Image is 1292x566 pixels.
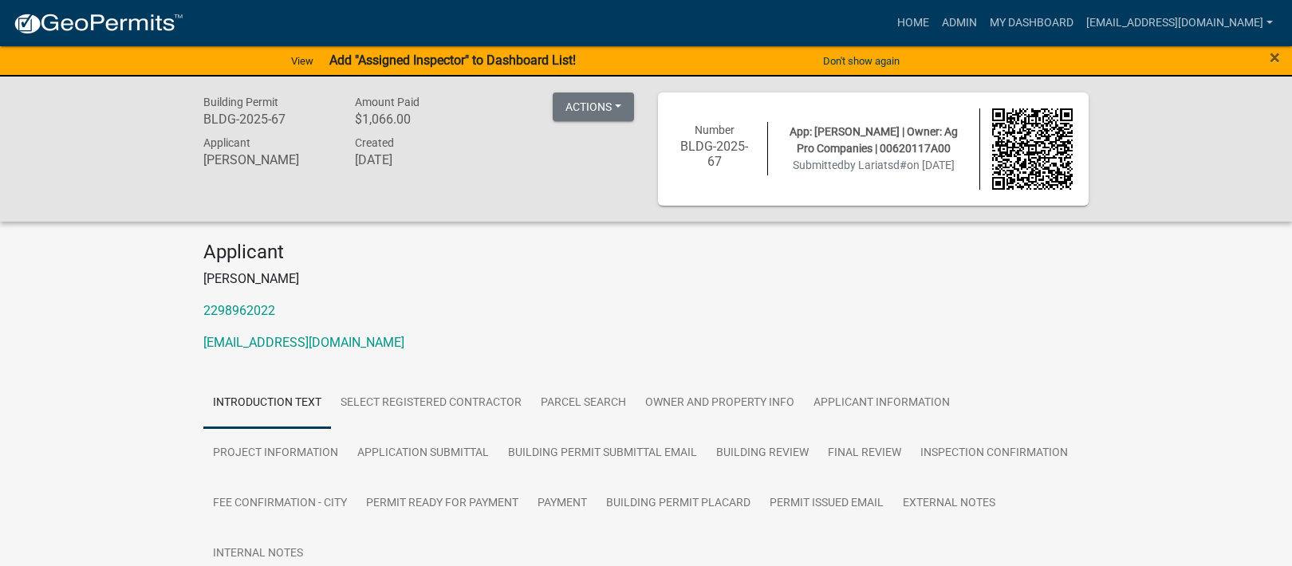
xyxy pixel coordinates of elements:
h6: [DATE] [355,152,483,167]
img: QR code [992,108,1073,190]
span: Amount Paid [355,96,420,108]
a: External Notes [893,478,1005,529]
a: [EMAIL_ADDRESS][DOMAIN_NAME] [203,335,404,350]
h6: BLDG-2025-67 [674,139,755,169]
span: Submitted on [DATE] [793,159,955,171]
a: Payment [528,478,597,529]
a: Building Permit Submittal Email [498,428,707,479]
a: Final Review [818,428,911,479]
a: Owner and Property Info [636,378,804,429]
span: by Lariatsd# [844,159,907,171]
a: Building Review [707,428,818,479]
span: Building Permit [203,96,278,108]
span: App: [PERSON_NAME] | Owner: Ag Pro Companies | 00620117A00 [790,125,958,155]
a: Building Permit Placard [597,478,760,529]
a: Project Information [203,428,348,479]
a: View [285,48,320,74]
span: Created [355,136,394,149]
a: Admin [936,8,983,38]
p: [PERSON_NAME] [203,269,1089,289]
a: Home [891,8,936,38]
a: Introduction Text [203,378,331,429]
span: × [1270,46,1280,69]
h6: BLDG-2025-67 [203,112,331,127]
a: Parcel search [531,378,636,429]
strong: Add "Assigned Inspector" to Dashboard List! [329,53,576,68]
span: Applicant [203,136,250,149]
a: Permit Issued Email [760,478,893,529]
a: Select Registered Contractor [331,378,531,429]
button: Don't show again [817,48,906,74]
a: Application Submittal [348,428,498,479]
button: Close [1270,48,1280,67]
a: [EMAIL_ADDRESS][DOMAIN_NAME] [1080,8,1279,38]
a: 2298962022 [203,303,275,318]
a: Fee Confirmation - City [203,478,356,529]
a: Inspection Confirmation [911,428,1077,479]
a: Permit Ready for Payment [356,478,528,529]
a: Applicant Information [804,378,959,429]
a: My Dashboard [983,8,1080,38]
h6: [PERSON_NAME] [203,152,331,167]
button: Actions [553,92,634,121]
span: Number [695,124,735,136]
h4: Applicant [203,241,1089,264]
h6: $1,066.00 [355,112,483,127]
